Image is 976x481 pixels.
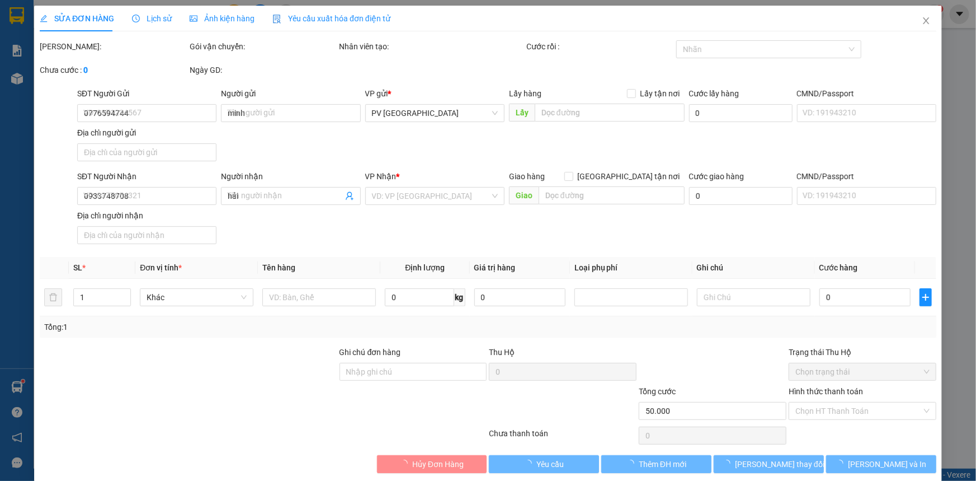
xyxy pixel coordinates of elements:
label: Cước giao hàng [689,172,744,181]
li: [STREET_ADDRESS][PERSON_NAME]. [GEOGRAPHIC_DATA], Tỉnh [GEOGRAPHIC_DATA] [105,27,468,41]
span: down [121,298,128,305]
div: Người gửi [221,87,360,100]
div: VP gửi [365,87,504,100]
th: Ghi chú [692,257,815,279]
span: Chọn trạng thái [795,363,930,380]
button: Yêu cầu [489,455,600,473]
span: Lấy tận nơi [636,87,685,100]
div: CMND/Passport [797,87,936,100]
span: [PERSON_NAME] và In [848,458,927,470]
span: Giao [509,186,539,204]
li: Hotline: 1900 8153 [105,41,468,55]
div: Chưa thanh toán [488,427,638,447]
span: SỬA ĐƠN HÀNG [40,14,114,23]
span: picture [190,15,197,22]
span: [PERSON_NAME] thay đổi [735,458,824,470]
img: logo.jpg [14,14,70,70]
span: Giá trị hàng [474,263,516,272]
span: kg [454,288,465,306]
input: Địa chỉ của người nhận [77,226,216,244]
span: loading [836,460,848,468]
span: Thu Hộ [489,348,515,357]
label: Hình thức thanh toán [789,387,863,396]
span: SL [73,263,82,272]
div: SĐT Người Gửi [77,87,216,100]
span: PV Phước Đông [372,105,498,122]
span: Định lượng [405,263,445,272]
span: Cước hàng [819,263,858,272]
input: Cước lấy hàng [689,104,793,122]
span: Yêu cầu [536,458,564,470]
div: Nhân viên tạo: [340,40,525,53]
span: [GEOGRAPHIC_DATA] tận nơi [573,170,685,183]
span: VP Nhận [365,172,397,181]
input: Cước giao hàng [689,187,793,205]
span: clock-circle [132,15,140,22]
input: Dọc đường [539,186,685,204]
span: Hủy Đơn Hàng [412,458,464,470]
span: Giao hàng [509,172,545,181]
div: Gói vận chuyển: [190,40,337,53]
span: loading [723,460,735,468]
span: user-add [345,192,354,200]
span: Lấy [509,104,535,122]
input: Ghi Chú [697,288,810,306]
span: Khác [147,289,247,306]
span: Lịch sử [132,14,172,23]
b: 0 [83,66,88,74]
button: Thêm ĐH mới [601,455,711,473]
span: Thêm ĐH mới [639,458,686,470]
span: Increase Value [118,289,130,297]
div: Ngày GD: [190,64,337,76]
input: Dọc đường [535,104,685,122]
span: plus [920,293,931,302]
th: Loại phụ phí [570,257,692,279]
button: Hủy Đơn Hàng [377,455,487,473]
label: Ghi chú đơn hàng [340,348,401,357]
span: Decrease Value [118,297,130,306]
span: loading [626,460,639,468]
button: [PERSON_NAME] thay đổi [714,455,824,473]
button: Close [911,6,942,37]
div: Địa chỉ người gửi [77,127,216,139]
div: Cước rồi : [526,40,674,53]
div: Trạng thái Thu Hộ [789,346,936,358]
span: up [121,291,128,297]
input: Ghi chú đơn hàng [340,363,487,381]
button: delete [44,288,62,306]
span: Yêu cầu xuất hóa đơn điện tử [272,14,390,23]
div: SĐT Người Nhận [77,170,216,183]
div: CMND/Passport [797,170,936,183]
span: loading [524,460,536,468]
span: Đơn vị tính [140,263,182,272]
div: Tổng: 1 [44,321,377,333]
span: close [922,16,931,25]
label: Cước lấy hàng [689,89,739,98]
span: Lấy hàng [509,89,541,98]
input: Địa chỉ của người gửi [77,143,216,161]
div: Người nhận [221,170,360,183]
span: Tên hàng [262,263,295,272]
span: loading [400,460,412,468]
b: GỬI : PV [GEOGRAPHIC_DATA] [14,81,167,119]
input: VD: Bàn, Ghế [262,288,376,306]
span: Tổng cước [639,387,676,396]
div: Chưa cước : [40,64,187,76]
div: Địa chỉ người nhận [77,209,216,222]
img: icon [272,15,281,24]
span: edit [40,15,48,22]
button: plus [920,288,932,306]
button: [PERSON_NAME] và In [826,455,936,473]
span: Ảnh kiện hàng [190,14,254,23]
div: [PERSON_NAME]: [40,40,187,53]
